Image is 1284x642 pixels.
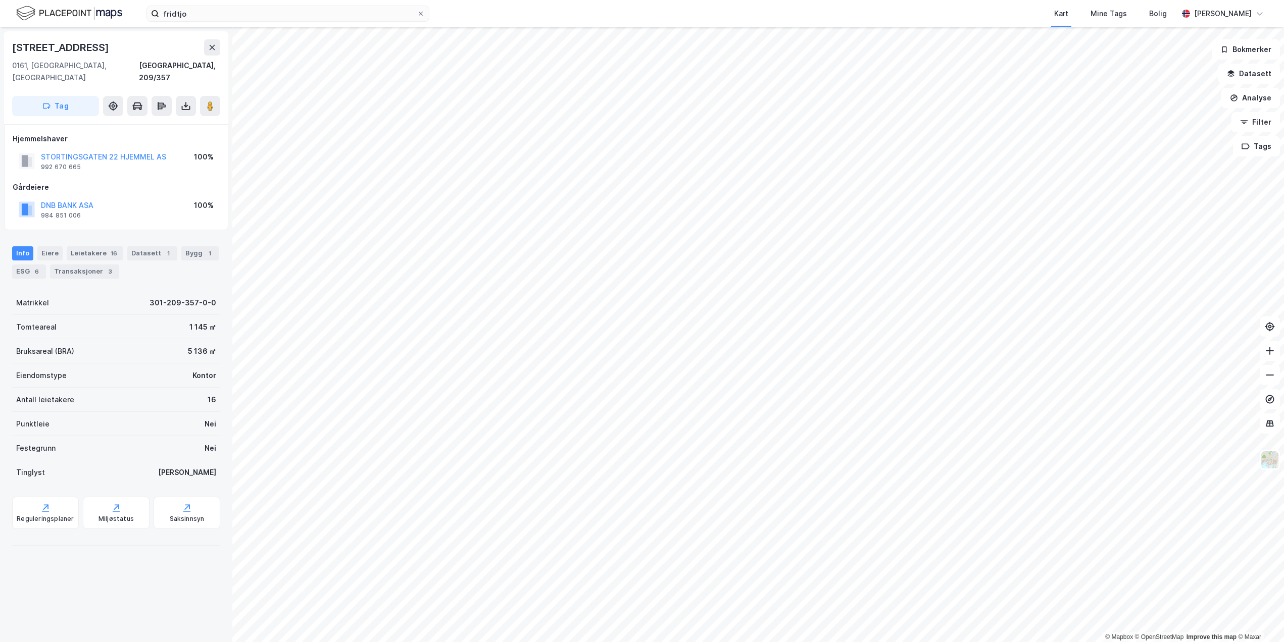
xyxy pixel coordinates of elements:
div: Festegrunn [16,442,56,454]
button: Analyse [1221,88,1280,108]
div: Gårdeiere [13,181,220,193]
div: Datasett [127,246,177,260]
div: 6 [32,266,42,277]
div: Nei [205,442,216,454]
a: Mapbox [1105,633,1133,640]
div: 100% [194,199,214,211]
input: Søk på adresse, matrikkel, gårdeiere, leietakere eller personer [159,6,417,21]
div: 16 [109,248,119,258]
img: logo.f888ab2527a4732fd821a326f86c7f29.svg [16,5,122,22]
div: Bygg [181,246,219,260]
img: Z [1260,450,1279,469]
div: Kart [1054,8,1068,20]
div: Kontrollprogram for chat [1233,594,1284,642]
button: Filter [1231,112,1280,132]
div: Miljøstatus [98,515,134,523]
div: Tomteareal [16,321,57,333]
div: Eiendomstype [16,369,67,382]
div: ESG [12,264,46,279]
div: 301-209-357-0-0 [150,297,216,309]
div: 100% [194,151,214,163]
button: Tags [1233,136,1280,156]
button: Bokmerker [1212,39,1280,60]
div: Leietakere [67,246,123,260]
div: [STREET_ADDRESS] [12,39,111,56]
div: [PERSON_NAME] [158,466,216,478]
div: 984 851 006 [41,211,81,220]
iframe: Chat Widget [1233,594,1284,642]
div: 16 [208,394,216,406]
div: 992 670 665 [41,163,81,171]
button: Tag [12,96,99,116]
div: Kontor [192,369,216,382]
div: Matrikkel [16,297,49,309]
div: [GEOGRAPHIC_DATA], 209/357 [139,60,220,84]
div: Punktleie [16,418,50,430]
div: Hjemmelshaver [13,133,220,145]
a: OpenStreetMap [1135,633,1184,640]
div: 1 145 ㎡ [189,321,216,333]
div: [PERSON_NAME] [1194,8,1252,20]
div: 1 [205,248,215,258]
div: Antall leietakere [16,394,74,406]
div: 1 [163,248,173,258]
div: Transaksjoner [50,264,119,279]
div: Eiere [37,246,63,260]
div: Mine Tags [1091,8,1127,20]
div: Saksinnsyn [170,515,205,523]
div: Bolig [1149,8,1167,20]
div: Tinglyst [16,466,45,478]
div: Reguleringsplaner [17,515,74,523]
div: Nei [205,418,216,430]
button: Datasett [1218,64,1280,84]
div: Info [12,246,33,260]
div: 5 136 ㎡ [188,345,216,357]
div: Bruksareal (BRA) [16,345,74,357]
div: 3 [105,266,115,277]
a: Improve this map [1187,633,1237,640]
div: 0161, [GEOGRAPHIC_DATA], [GEOGRAPHIC_DATA] [12,60,139,84]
